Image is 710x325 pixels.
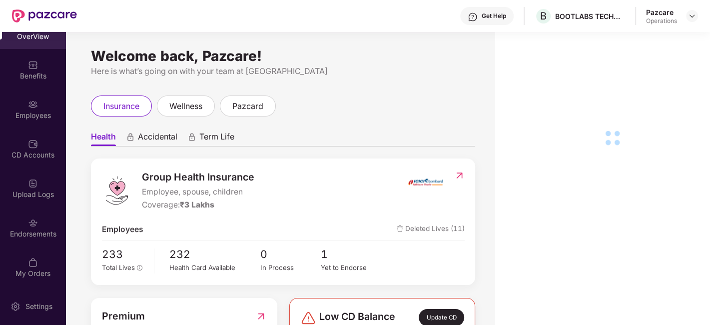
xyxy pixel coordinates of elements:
img: svg+xml;base64,PHN2ZyBpZD0iU2V0dGluZy0yMHgyMCIgeG1sbnM9Imh0dHA6Ly93d3cudzMub3JnLzIwMDAvc3ZnIiB3aW... [10,301,20,311]
span: Premium [102,308,145,324]
span: Deleted Lives (11) [397,223,465,236]
div: Settings [22,301,55,311]
img: New Pazcare Logo [12,9,77,22]
div: Operations [646,17,677,25]
span: Employee, spouse, children [142,186,254,198]
img: deleteIcon [397,225,403,232]
img: RedirectIcon [256,308,266,324]
div: BOOTLABS TECHNOLOGIES PRIVATE LIMITED [555,11,625,21]
span: insurance [103,100,139,112]
div: Health Card Available [169,262,260,273]
span: 232 [169,246,260,262]
div: animation [126,132,135,141]
img: svg+xml;base64,PHN2ZyBpZD0iTXlfT3JkZXJzIiBkYXRhLW5hbWU9Ik15IE9yZGVycyIgeG1sbnM9Imh0dHA6Ly93d3cudz... [28,257,38,267]
div: Welcome back, Pazcare! [91,52,475,60]
span: Group Health Insurance [142,169,254,185]
div: Coverage: [142,199,254,211]
span: 1 [321,246,381,262]
img: svg+xml;base64,PHN2ZyBpZD0iVXBsb2FkX0xvZ3MiIGRhdGEtbmFtZT0iVXBsb2FkIExvZ3MiIHhtbG5zPSJodHRwOi8vd3... [28,178,38,188]
div: In Process [260,262,321,273]
div: animation [187,132,196,141]
span: info-circle [137,265,143,271]
img: svg+xml;base64,PHN2ZyBpZD0iQ0RfQWNjb3VudHMiIGRhdGEtbmFtZT0iQ0QgQWNjb3VudHMiIHhtbG5zPSJodHRwOi8vd3... [28,139,38,149]
span: Health [91,131,116,146]
span: 233 [102,246,147,262]
div: Pazcare [646,7,677,17]
img: svg+xml;base64,PHN2ZyBpZD0iRW1wbG95ZWVzIiB4bWxucz0iaHR0cDovL3d3dy53My5vcmcvMjAwMC9zdmciIHdpZHRoPS... [28,99,38,109]
span: pazcard [232,100,263,112]
span: Employees [102,223,143,236]
img: svg+xml;base64,PHN2ZyBpZD0iQmVuZWZpdHMiIHhtbG5zPSJodHRwOi8vd3d3LnczLm9yZy8yMDAwL3N2ZyIgd2lkdGg9Ij... [28,60,38,70]
img: svg+xml;base64,PHN2ZyBpZD0iRHJvcGRvd24tMzJ4MzIiIHhtbG5zPSJodHRwOi8vd3d3LnczLm9yZy8yMDAwL3N2ZyIgd2... [688,12,696,20]
span: Accidental [138,131,177,146]
span: 0 [260,246,321,262]
div: Here is what’s going on with your team at [GEOGRAPHIC_DATA] [91,65,475,77]
span: ₹3 Lakhs [180,200,214,209]
img: RedirectIcon [454,170,465,180]
img: svg+xml;base64,PHN2ZyBpZD0iSGVscC0zMngzMiIgeG1sbnM9Imh0dHA6Ly93d3cudzMub3JnLzIwMDAvc3ZnIiB3aWR0aD... [468,12,478,22]
img: svg+xml;base64,PHN2ZyBpZD0iRW5kb3JzZW1lbnRzIiB4bWxucz0iaHR0cDovL3d3dy53My5vcmcvMjAwMC9zdmciIHdpZH... [28,218,38,228]
div: Get Help [482,12,506,20]
span: Term Life [199,131,234,146]
span: Total Lives [102,263,135,271]
span: B [540,10,547,22]
img: insurerIcon [407,169,444,194]
img: logo [102,175,132,205]
span: wellness [169,100,202,112]
div: Yet to Endorse [321,262,381,273]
